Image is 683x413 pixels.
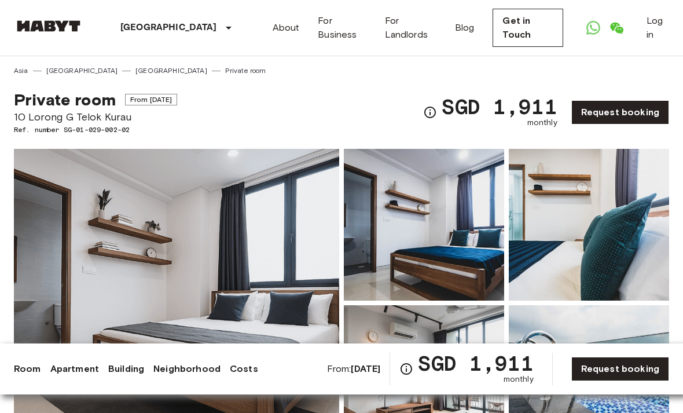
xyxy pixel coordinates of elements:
[14,20,83,32] img: Habyt
[493,9,563,47] a: Get in Touch
[14,125,177,135] span: Ref. number SG-01-029-002-02
[647,14,669,42] a: Log in
[327,363,381,375] span: From:
[571,100,669,125] a: Request booking
[230,362,258,376] a: Costs
[153,362,221,376] a: Neighborhood
[14,90,116,109] span: Private room
[14,109,177,125] span: 10 Lorong G Telok Kurau
[605,16,628,39] a: Open WeChat
[135,65,207,76] a: [GEOGRAPHIC_DATA]
[442,96,557,117] span: SGD 1,911
[504,374,534,385] span: monthly
[120,21,217,35] p: [GEOGRAPHIC_DATA]
[385,14,436,42] a: For Landlords
[108,362,144,376] a: Building
[225,65,266,76] a: Private room
[273,21,300,35] a: About
[418,353,533,374] span: SGD 1,911
[50,362,99,376] a: Apartment
[14,362,41,376] a: Room
[14,65,28,76] a: Asia
[571,357,669,381] a: Request booking
[46,65,118,76] a: [GEOGRAPHIC_DATA]
[318,14,366,42] a: For Business
[125,94,178,105] span: From [DATE]
[423,105,437,119] svg: Check cost overview for full price breakdown. Please note that discounts apply to new joiners onl...
[351,363,380,374] b: [DATE]
[399,362,413,376] svg: Check cost overview for full price breakdown. Please note that discounts apply to new joiners onl...
[527,117,557,129] span: monthly
[344,149,504,301] img: Picture of unit SG-01-029-002-02
[582,16,605,39] a: Open WhatsApp
[509,149,669,301] img: Picture of unit SG-01-029-002-02
[455,21,475,35] a: Blog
